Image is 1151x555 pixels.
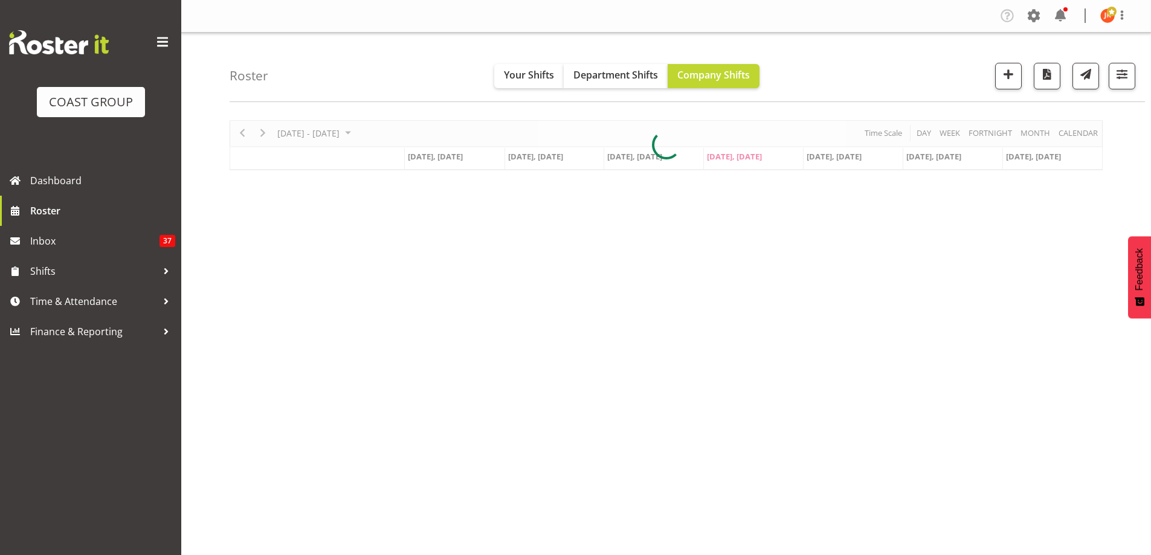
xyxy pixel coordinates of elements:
img: joe-kalantakusuwan-kalantakusuwan8781.jpg [1100,8,1115,23]
span: Roster [30,202,175,220]
button: Send a list of all shifts for the selected filtered period to all rostered employees. [1072,63,1099,89]
span: Department Shifts [573,68,658,82]
span: Your Shifts [504,68,554,82]
span: Feedback [1134,248,1145,290]
button: Download a PDF of the roster according to the set date range. [1034,63,1060,89]
span: 37 [160,235,175,247]
button: Your Shifts [494,64,564,88]
img: Rosterit website logo [9,30,109,54]
button: Add a new shift [995,63,1022,89]
span: Shifts [30,262,157,280]
button: Department Shifts [564,64,668,88]
div: COAST GROUP [49,93,133,111]
span: Finance & Reporting [30,322,157,341]
button: Company Shifts [668,64,759,88]
button: Feedback - Show survey [1128,236,1151,318]
span: Time & Attendance [30,292,157,310]
span: Inbox [30,232,160,250]
span: Dashboard [30,172,175,190]
button: Filter Shifts [1109,63,1135,89]
span: Company Shifts [677,68,750,82]
h4: Roster [230,69,268,83]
